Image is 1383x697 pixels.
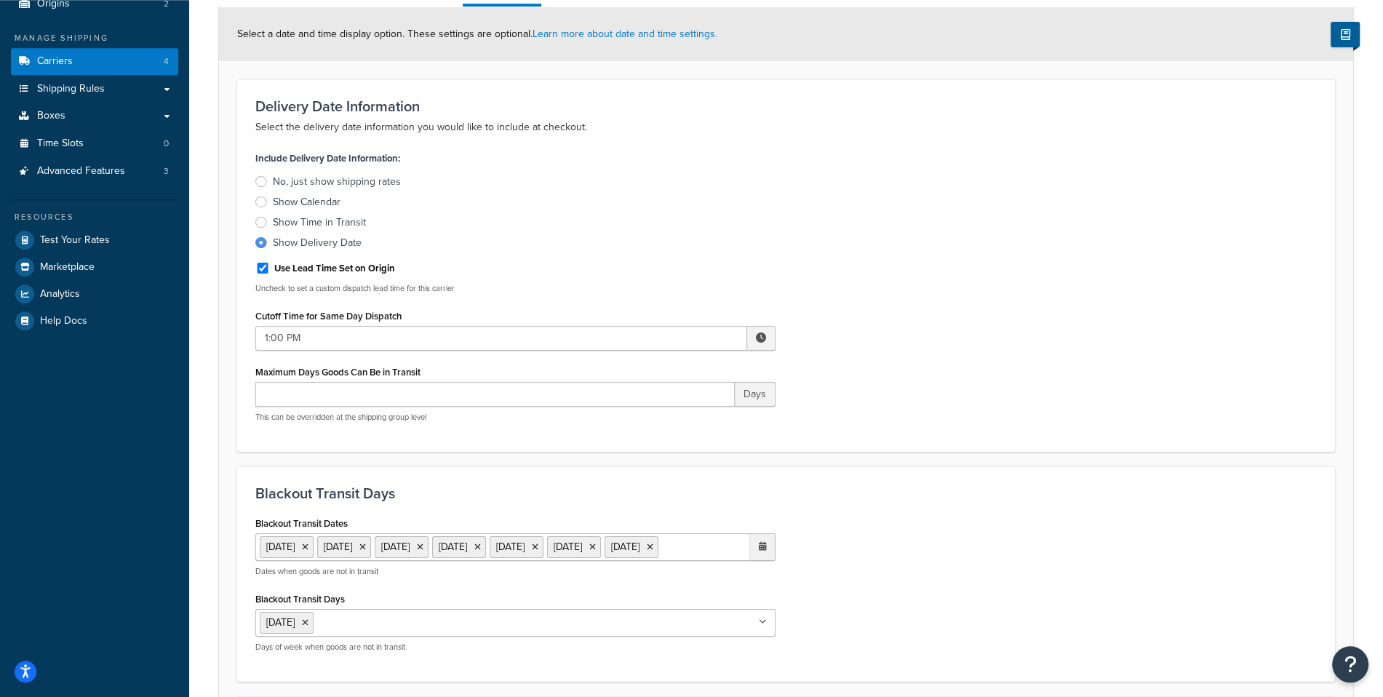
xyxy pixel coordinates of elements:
label: Blackout Transit Dates [255,518,348,529]
li: Carriers [11,48,178,75]
button: Open Resource Center [1332,646,1368,682]
div: Resources [11,211,178,223]
span: Analytics [40,288,80,300]
a: Analytics [11,281,178,307]
li: [DATE] [432,536,486,558]
span: Boxes [37,110,65,122]
h3: Blackout Transit Days [255,485,1317,501]
div: Show Calendar [273,195,340,210]
li: Time Slots [11,130,178,157]
li: [DATE] [547,536,601,558]
label: Maximum Days Goods Can Be in Transit [255,367,421,378]
h3: Delivery Date Information [255,98,1317,114]
div: Show Delivery Date [273,236,362,250]
span: Shipping Rules [37,83,105,95]
div: No, just show shipping rates [273,175,401,189]
span: [DATE] [266,615,295,630]
div: Show Time in Transit [273,215,366,230]
label: Blackout Transit Days [255,594,345,605]
p: This can be overridden at the shipping group level [255,412,776,423]
a: Learn more about date and time settings. [533,26,717,41]
li: [DATE] [605,536,658,558]
label: Include Delivery Date Information: [255,148,400,169]
span: Carriers [37,55,73,68]
label: Use Lead Time Set on Origin [274,262,395,275]
span: Marketplace [40,261,95,274]
li: [DATE] [260,536,314,558]
a: Boxes [11,103,178,130]
p: Uncheck to set a custom dispatch lead time for this carrier [255,283,776,294]
span: 4 [164,55,169,68]
a: Advanced Features3 [11,158,178,185]
a: Shipping Rules [11,76,178,103]
span: 3 [164,165,169,178]
span: Days [735,382,776,407]
button: Show Help Docs [1331,22,1360,47]
span: Test Your Rates [40,234,110,247]
a: Marketplace [11,254,178,280]
a: Time Slots0 [11,130,178,157]
label: Cutoff Time for Same Day Dispatch [255,311,402,322]
a: Help Docs [11,308,178,334]
span: Select a date and time display option. These settings are optional. [237,26,717,41]
a: Test Your Rates [11,227,178,253]
p: Days of week when goods are not in transit [255,642,776,653]
li: [DATE] [490,536,543,558]
span: Time Slots [37,138,84,150]
p: Select the delivery date information you would like to include at checkout. [255,119,1317,136]
span: Help Docs [40,315,87,327]
span: Advanced Features [37,165,125,178]
li: Advanced Features [11,158,178,185]
a: Carriers4 [11,48,178,75]
span: 0 [164,138,169,150]
p: Dates when goods are not in transit [255,566,776,577]
li: [DATE] [317,536,371,558]
li: [DATE] [375,536,429,558]
div: Manage Shipping [11,32,178,44]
